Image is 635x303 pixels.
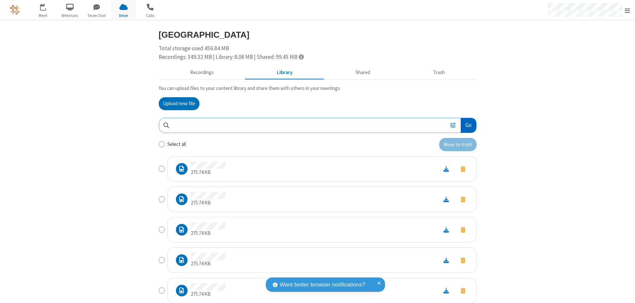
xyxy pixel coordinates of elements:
[159,85,477,92] p: You can upload files to your content library and share them with others in your meetings
[10,5,20,15] img: QA Selenium DO NOT DELETE OR CHANGE
[191,169,226,176] p: 275.74 KB
[191,230,226,237] p: 275.74 KB
[84,13,109,19] span: Team Chat
[455,286,471,295] button: Move to trash
[438,195,455,203] a: Download file
[280,281,365,289] span: Want better browser notifications?
[299,54,304,60] span: Totals displayed include files that have been moved to the trash.
[455,225,471,234] button: Move to trash
[438,287,455,294] a: Download file
[45,4,49,9] div: 1
[324,66,402,79] button: Shared during meetings
[461,118,476,133] button: Go
[159,66,245,79] button: Recorded meetings
[438,256,455,264] a: Download file
[58,13,82,19] span: Webinars
[455,256,471,265] button: Move to trash
[438,226,455,234] a: Download file
[455,164,471,173] button: Move to trash
[191,290,226,298] p: 275.74 KB
[159,44,477,61] div: Total storage used 456.84 MB
[159,30,477,39] h3: [GEOGRAPHIC_DATA]
[439,138,477,151] button: Move to trash
[245,66,324,79] button: Content library
[31,13,56,19] span: Meet
[111,13,136,19] span: Drive
[191,260,226,268] p: 275.74 KB
[159,97,199,110] button: Upload new file
[455,195,471,204] button: Move to trash
[167,141,186,148] label: Select all
[438,165,455,173] a: Download file
[402,66,477,79] button: Trash
[159,53,477,62] div: Recordings: 349.32 MB | Library: 8.08 MB | Shared: 99.45 MB
[191,199,226,207] p: 275.74 KB
[138,13,163,19] span: Calls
